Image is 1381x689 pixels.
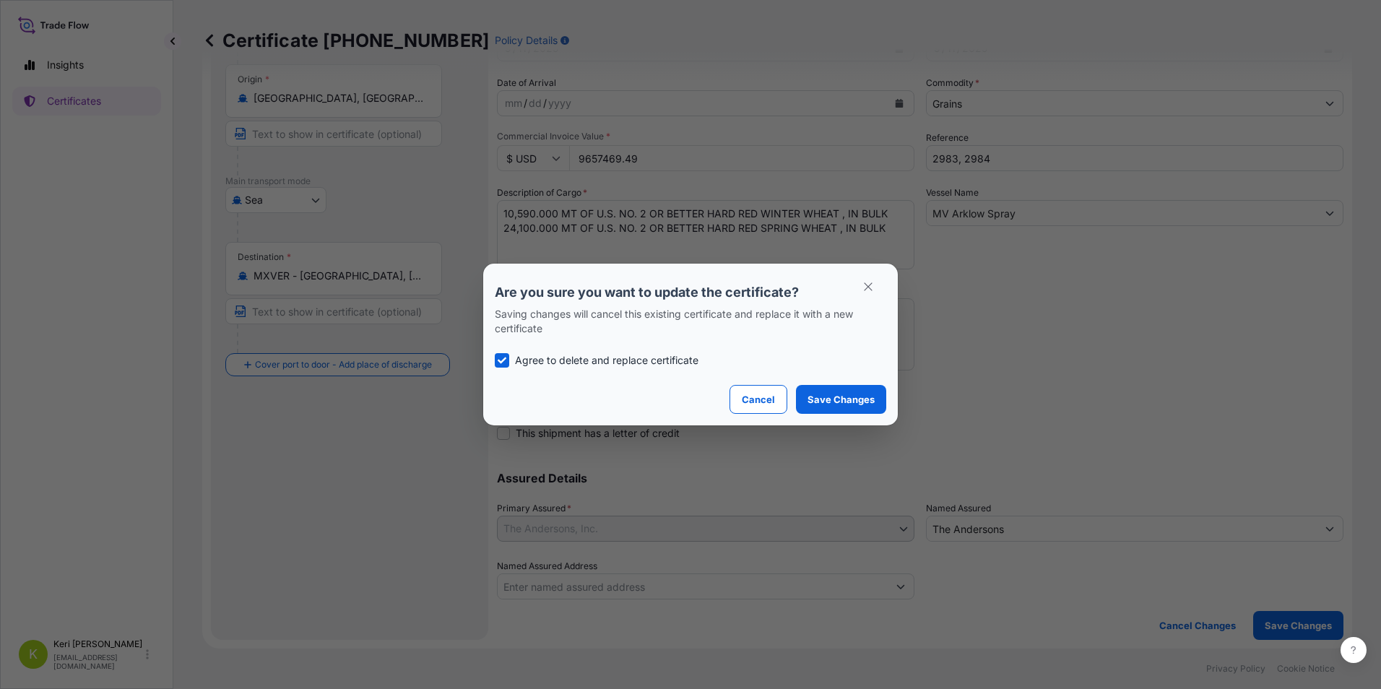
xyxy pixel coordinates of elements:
[730,385,787,414] button: Cancel
[495,284,886,301] p: Are you sure you want to update the certificate?
[808,392,875,407] p: Save Changes
[796,385,886,414] button: Save Changes
[495,307,886,336] p: Saving changes will cancel this existing certificate and replace it with a new certificate
[515,353,698,368] p: Agree to delete and replace certificate
[742,392,775,407] p: Cancel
